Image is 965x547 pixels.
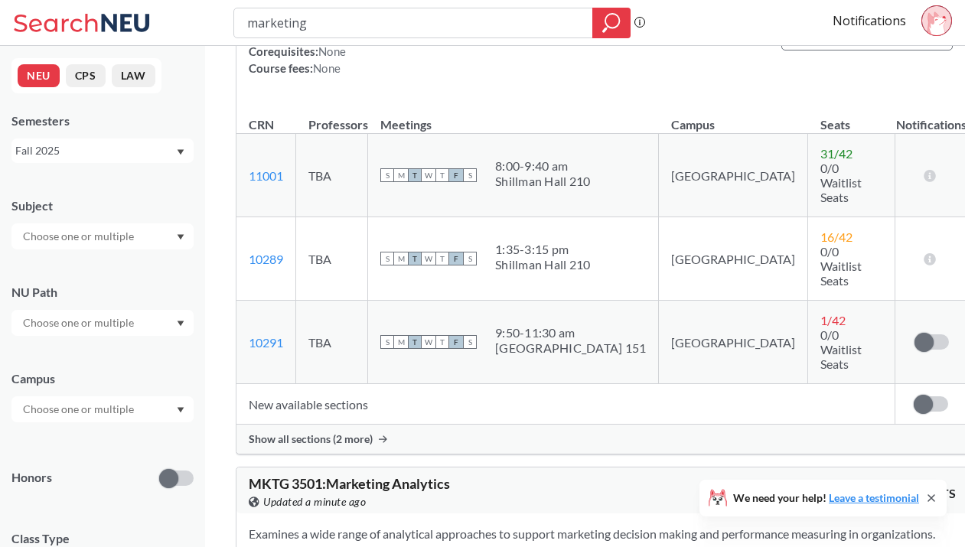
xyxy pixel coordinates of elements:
[495,158,590,174] div: 8:00 - 9:40 am
[11,370,194,387] div: Campus
[112,64,155,87] button: LAW
[177,234,184,240] svg: Dropdown arrow
[829,491,919,504] a: Leave a testimonial
[820,230,853,244] span: 16 / 42
[394,252,408,265] span: M
[296,217,368,301] td: TBA
[66,64,106,87] button: CPS
[296,101,368,134] th: Professors
[602,12,621,34] svg: magnifying glass
[449,252,463,265] span: F
[11,223,194,249] div: Dropdown arrow
[15,142,175,159] div: Fall 2025
[263,493,366,510] span: Updated a minute ago
[11,396,194,422] div: Dropdown arrow
[318,44,346,58] span: None
[380,335,394,349] span: S
[11,197,194,214] div: Subject
[394,335,408,349] span: M
[820,146,853,161] span: 31 / 42
[808,101,895,134] th: Seats
[15,227,144,246] input: Choose one or multiple
[380,252,394,265] span: S
[249,168,283,183] a: 11001
[659,101,808,134] th: Campus
[495,242,590,257] div: 1:35 - 3:15 pm
[422,252,435,265] span: W
[408,252,422,265] span: T
[449,335,463,349] span: F
[249,432,373,446] span: Show all sections (2 more)
[733,493,919,503] span: We need your help!
[249,475,450,492] span: MKTG 3501 : Marketing Analytics
[820,313,846,327] span: 1 / 42
[820,327,862,371] span: 0/0 Waitlist Seats
[18,64,60,87] button: NEU
[296,134,368,217] td: TBA
[246,10,582,36] input: Class, professor, course number, "phrase"
[463,168,477,182] span: S
[422,168,435,182] span: W
[495,257,590,272] div: Shillman Hall 210
[11,530,194,547] span: Class Type
[394,168,408,182] span: M
[592,8,631,38] div: magnifying glass
[236,384,895,425] td: New available sections
[463,252,477,265] span: S
[11,284,194,301] div: NU Path
[435,252,449,265] span: T
[296,301,368,384] td: TBA
[15,400,144,418] input: Choose one or multiple
[659,301,808,384] td: [GEOGRAPHIC_DATA]
[249,335,283,350] a: 10291
[422,335,435,349] span: W
[495,340,646,356] div: [GEOGRAPHIC_DATA] 151
[833,12,906,29] a: Notifications
[495,174,590,189] div: Shillman Hall 210
[659,134,808,217] td: [GEOGRAPHIC_DATA]
[177,407,184,413] svg: Dropdown arrow
[11,469,52,487] p: Honors
[495,325,646,340] div: 9:50 - 11:30 am
[408,335,422,349] span: T
[11,112,194,129] div: Semesters
[177,321,184,327] svg: Dropdown arrow
[463,335,477,349] span: S
[659,217,808,301] td: [GEOGRAPHIC_DATA]
[313,61,341,75] span: None
[820,244,862,288] span: 0/0 Waitlist Seats
[820,161,862,204] span: 0/0 Waitlist Seats
[177,149,184,155] svg: Dropdown arrow
[408,168,422,182] span: T
[249,252,283,266] a: 10289
[435,335,449,349] span: T
[380,168,394,182] span: S
[435,168,449,182] span: T
[15,314,144,332] input: Choose one or multiple
[449,168,463,182] span: F
[11,310,194,336] div: Dropdown arrow
[249,116,274,133] div: CRN
[368,101,659,134] th: Meetings
[11,138,194,163] div: Fall 2025Dropdown arrow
